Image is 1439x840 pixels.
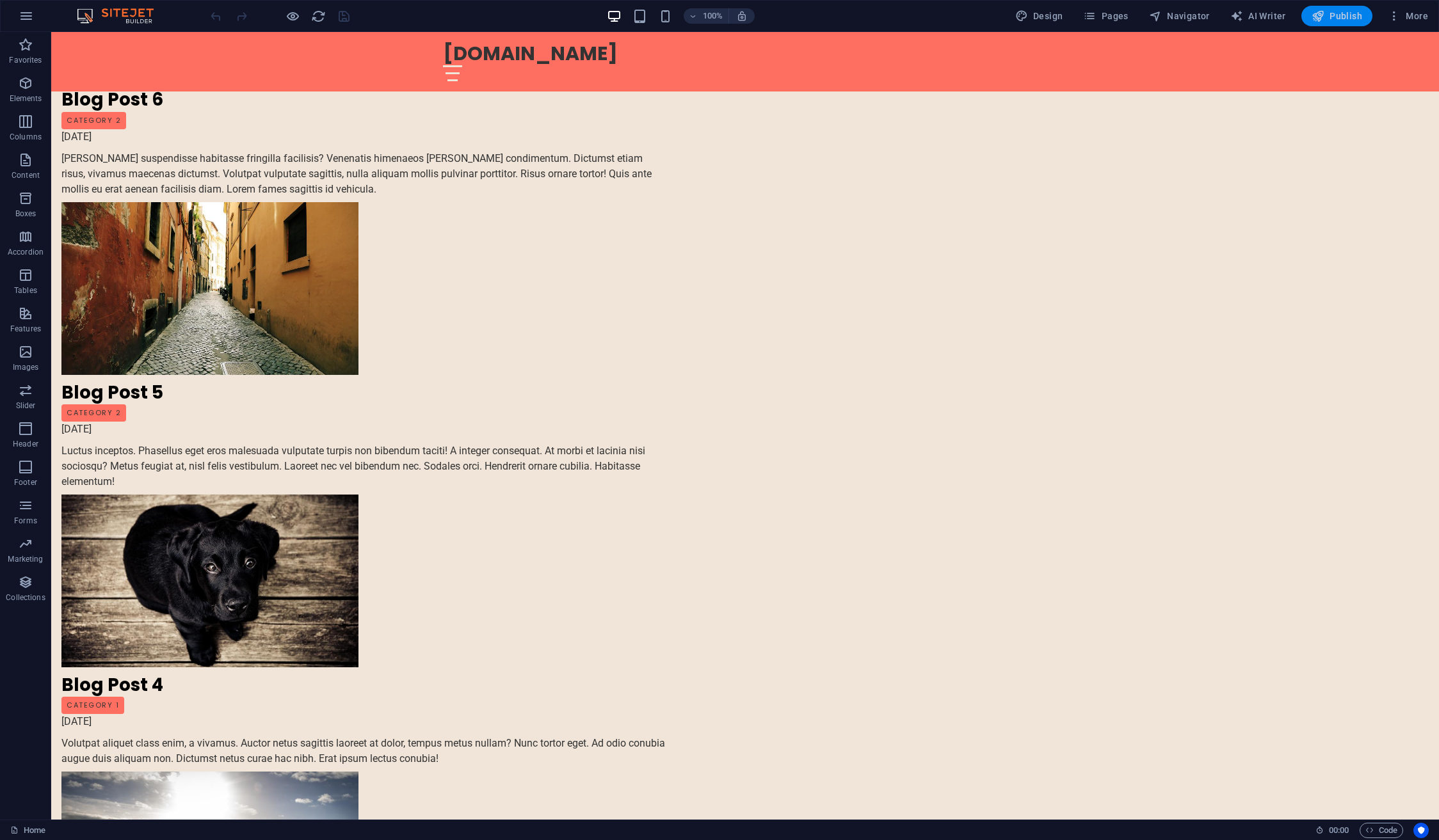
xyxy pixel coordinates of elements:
[1413,823,1429,838] button: Usercentrics
[1015,10,1063,22] span: Design
[8,247,44,257] p: Accordion
[285,8,300,24] button: Click here to leave preview mode and continue editing
[1083,10,1128,22] span: Pages
[8,554,43,564] p: Marketing
[15,209,36,219] p: Boxes
[1010,6,1068,26] div: Design (Ctrl+Alt+Y)
[310,8,326,24] button: reload
[703,8,723,24] h6: 100%
[1315,823,1349,838] h6: Session time
[14,285,37,296] p: Tables
[6,592,45,603] p: Collections
[13,439,38,449] p: Header
[1230,10,1286,22] span: AI Writer
[74,8,170,24] img: Editor Logo
[10,132,42,142] p: Columns
[16,400,36,411] p: Slider
[1301,6,1372,26] button: Publish
[1312,10,1362,22] span: Publish
[14,516,37,526] p: Forms
[1225,6,1291,26] button: AI Writer
[10,324,41,334] p: Features
[14,477,37,487] p: Footer
[1338,825,1340,835] span: :
[1144,6,1215,26] button: Navigator
[1078,6,1133,26] button: Pages
[10,93,42,104] p: Elements
[1149,10,1210,22] span: Navigator
[1010,6,1068,26] button: Design
[10,823,45,838] a: Click to cancel selection. Double-click to open Pages
[1329,823,1349,838] span: 00 00
[1360,823,1403,838] button: Code
[1388,10,1428,22] span: More
[12,170,40,180] p: Content
[9,55,42,65] p: Favorites
[1365,823,1397,838] span: Code
[684,8,729,24] button: 100%
[311,9,326,24] i: Reload page
[13,362,39,372] p: Images
[1383,6,1433,26] button: More
[736,10,748,22] i: On resize automatically adjust zoom level to fit chosen device.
